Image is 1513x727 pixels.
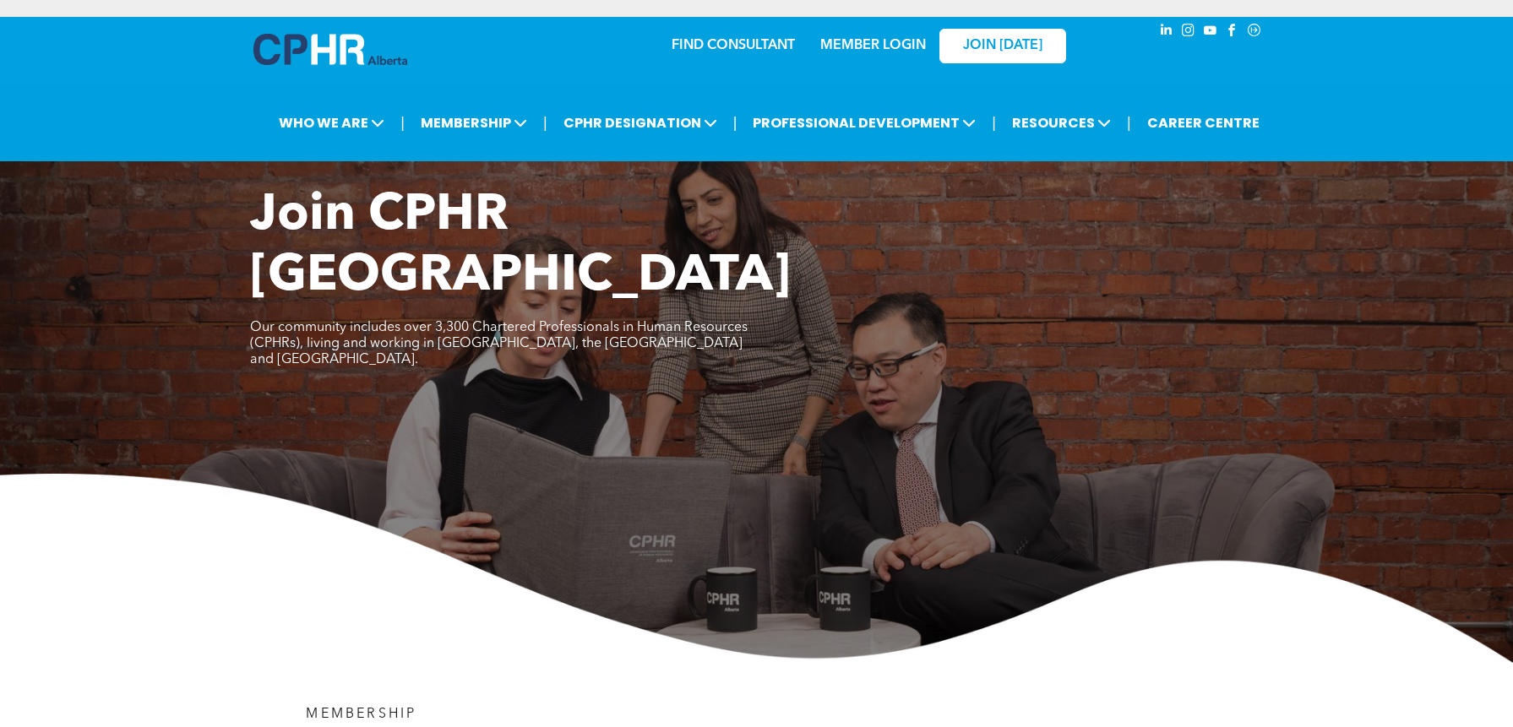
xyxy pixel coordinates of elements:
span: WHO WE ARE [274,107,389,138]
span: PROFESSIONAL DEVELOPMENT [748,107,981,138]
a: FIND CONSULTANT [672,39,795,52]
a: youtube [1201,21,1220,44]
li: | [992,106,996,140]
a: JOIN [DATE] [939,29,1066,63]
a: Social network [1245,21,1264,44]
li: | [733,106,737,140]
span: MEMBERSHIP [416,107,532,138]
a: facebook [1223,21,1242,44]
span: CPHR DESIGNATION [558,107,722,138]
span: Our community includes over 3,300 Chartered Professionals in Human Resources (CPHRs), living and ... [250,321,748,366]
img: A blue and white logo for cp alberta [253,34,407,65]
span: Join CPHR [GEOGRAPHIC_DATA] [250,191,791,302]
span: JOIN [DATE] [963,38,1042,54]
a: CAREER CENTRE [1142,107,1265,138]
a: linkedin [1157,21,1176,44]
a: instagram [1179,21,1198,44]
li: | [1127,106,1131,140]
li: | [543,106,547,140]
li: | [400,106,405,140]
span: MEMBERSHIP [306,708,416,721]
span: RESOURCES [1007,107,1116,138]
a: MEMBER LOGIN [820,39,926,52]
